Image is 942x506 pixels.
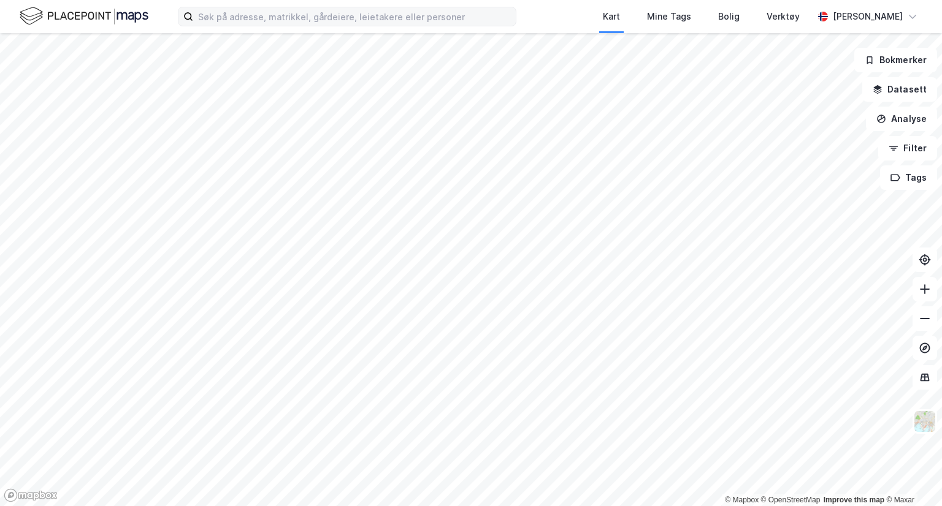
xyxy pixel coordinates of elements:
img: logo.f888ab2527a4732fd821a326f86c7f29.svg [20,6,148,27]
input: Søk på adresse, matrikkel, gårdeiere, leietakere eller personer [193,7,516,26]
div: Bolig [718,9,740,24]
a: Mapbox [725,496,759,504]
button: Datasett [862,77,937,102]
div: Verktøy [767,9,800,24]
button: Tags [880,165,937,190]
img: Z [913,410,936,433]
button: Bokmerker [854,48,937,72]
button: Filter [878,136,937,160]
a: OpenStreetMap [761,496,821,504]
div: Kart [603,9,620,24]
a: Mapbox homepage [4,488,58,502]
div: Kontrollprogram for chat [881,447,942,506]
div: [PERSON_NAME] [833,9,903,24]
a: Improve this map [824,496,884,504]
div: Mine Tags [647,9,691,24]
button: Analyse [866,107,937,131]
iframe: Chat Widget [881,447,942,506]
